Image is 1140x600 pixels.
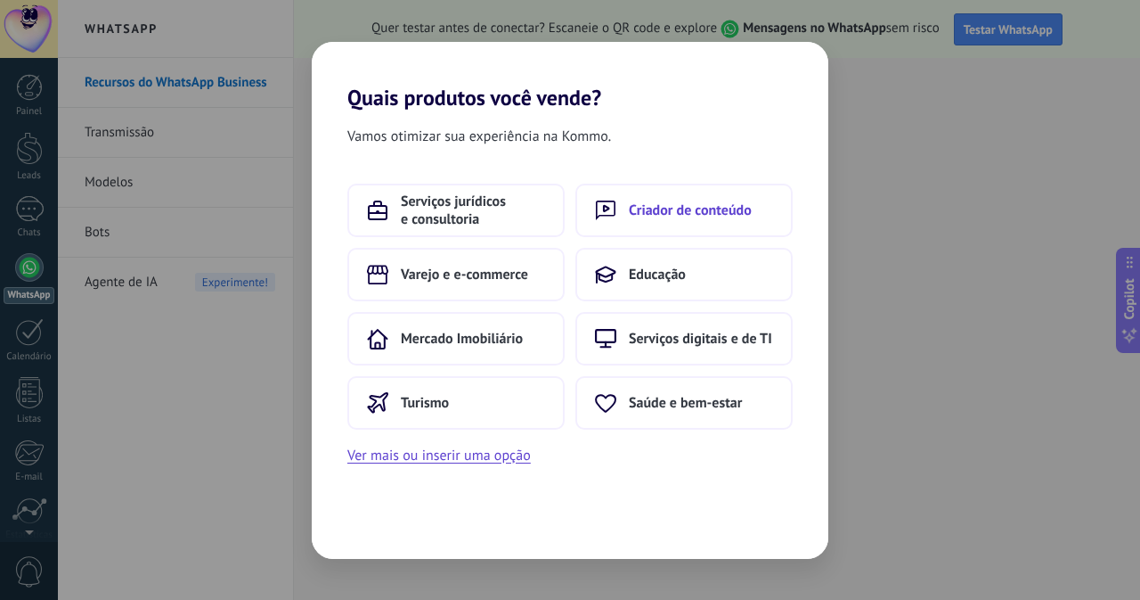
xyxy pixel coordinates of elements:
[401,266,528,284] span: Varejo e e-commerce
[312,42,828,111] h2: Quais produtos você vende?
[347,444,531,467] button: Ver mais ou inserir uma opção
[347,125,611,148] span: Vamos otimizar sua experiência na Kommo.
[401,330,523,348] span: Mercado Imobiliário
[575,248,793,301] button: Educação
[401,394,449,412] span: Turismo
[575,376,793,430] button: Saúde e bem-estar
[347,184,565,237] button: Serviços jurídicos e consultoria
[575,184,793,237] button: Criador de conteúdo
[629,201,752,219] span: Criador de conteúdo
[347,248,565,301] button: Varejo e e-commerce
[347,312,565,366] button: Mercado Imobiliário
[629,394,742,412] span: Saúde e bem-estar
[347,376,565,430] button: Turismo
[575,312,793,366] button: Serviços digitais e de TI
[629,330,772,348] span: Serviços digitais e de TI
[401,193,545,228] span: Serviços jurídicos e consultoria
[629,266,686,284] span: Educação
